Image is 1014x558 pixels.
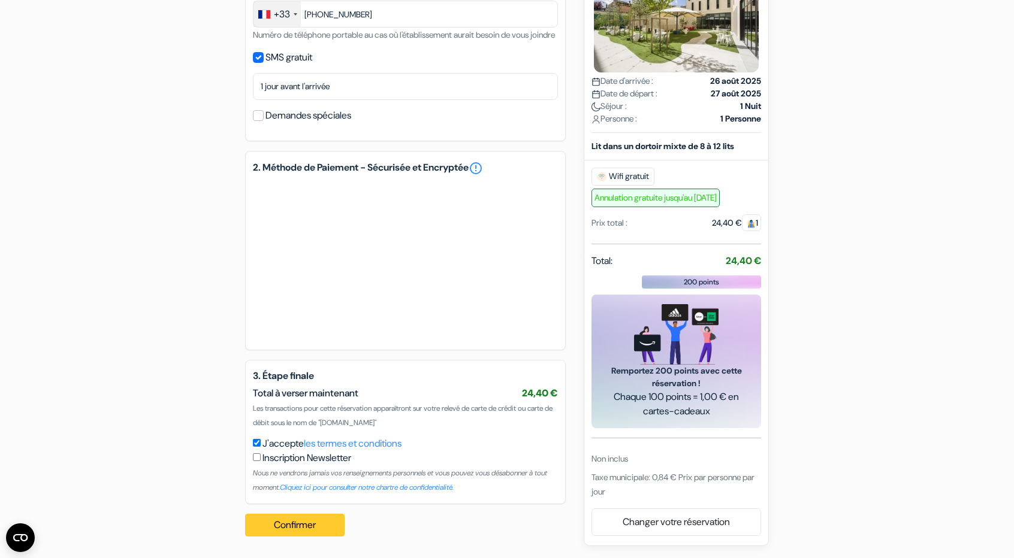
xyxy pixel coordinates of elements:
[253,370,558,381] h5: 3. Étape finale
[742,214,761,231] span: 1
[6,523,35,552] button: Ouvrir le widget CMP
[591,189,720,207] span: Annulation gratuite jusqu'au [DATE]
[253,1,558,28] input: 6 12 34 56 78
[606,365,747,390] span: Remportez 200 points avec cette réservation !
[262,436,402,451] label: J'accepte
[684,277,719,287] span: 200 points
[253,1,301,27] div: France: +33
[591,102,600,111] img: moon.svg
[591,75,653,87] span: Date d'arrivée :
[747,219,756,228] img: guest.svg
[253,468,547,492] small: Nous ne vendrons jamais vos renseignements personnels et vous pouvez vous désabonner à tout moment.
[591,100,627,113] span: Séjour :
[710,75,761,87] strong: 26 août 2025
[245,514,345,536] button: Confirmer
[262,451,351,465] label: Inscription Newsletter
[740,100,761,113] strong: 1 Nuit
[253,161,558,175] h5: 2. Méthode de Paiement - Sécurisée et Encryptée
[592,511,760,533] a: Changer votre réservation
[591,90,600,99] img: calendar.svg
[720,113,761,125] strong: 1 Personne
[591,453,761,465] div: Non inclus
[591,87,657,100] span: Date de départ :
[591,77,600,86] img: calendar.svg
[304,437,402,450] a: les termes et conditions
[522,387,558,399] span: 24,40 €
[265,107,351,124] label: Demandes spéciales
[253,29,555,40] small: Numéro de téléphone portable au cas où l'établissement aurait besoin de vous joindre
[634,304,719,365] img: gift_card_hero_new.png
[265,192,546,328] iframe: Cadre de saisie sécurisé pour le paiement
[591,141,734,151] b: Lit dans un dortoir mixte de 8 à 12 lits
[712,217,761,229] div: 24,40 €
[591,254,612,268] span: Total:
[274,7,290,22] div: +33
[280,483,454,492] a: Cliquez ici pour consulter notre chartre de confidentialité.
[253,404,553,427] span: Les transactions pour cette réservation apparaîtront sur votre relevé de carte de crédit ou carte...
[597,172,606,181] img: free_wifi.svg
[726,254,761,267] strong: 24,40 €
[591,217,627,229] div: Prix total :
[711,87,761,100] strong: 27 août 2025
[606,390,747,418] span: Chaque 100 points = 1,00 € en cartes-cadeaux
[591,113,637,125] span: Personne :
[591,115,600,124] img: user_icon.svg
[591,168,654,186] span: Wifi gratuit
[265,49,312,66] label: SMS gratuit
[469,161,483,175] a: error_outline
[591,472,755,497] span: Taxe municipale: 0,84 € Prix par personne par jour
[253,387,358,399] span: Total à verser maintenant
